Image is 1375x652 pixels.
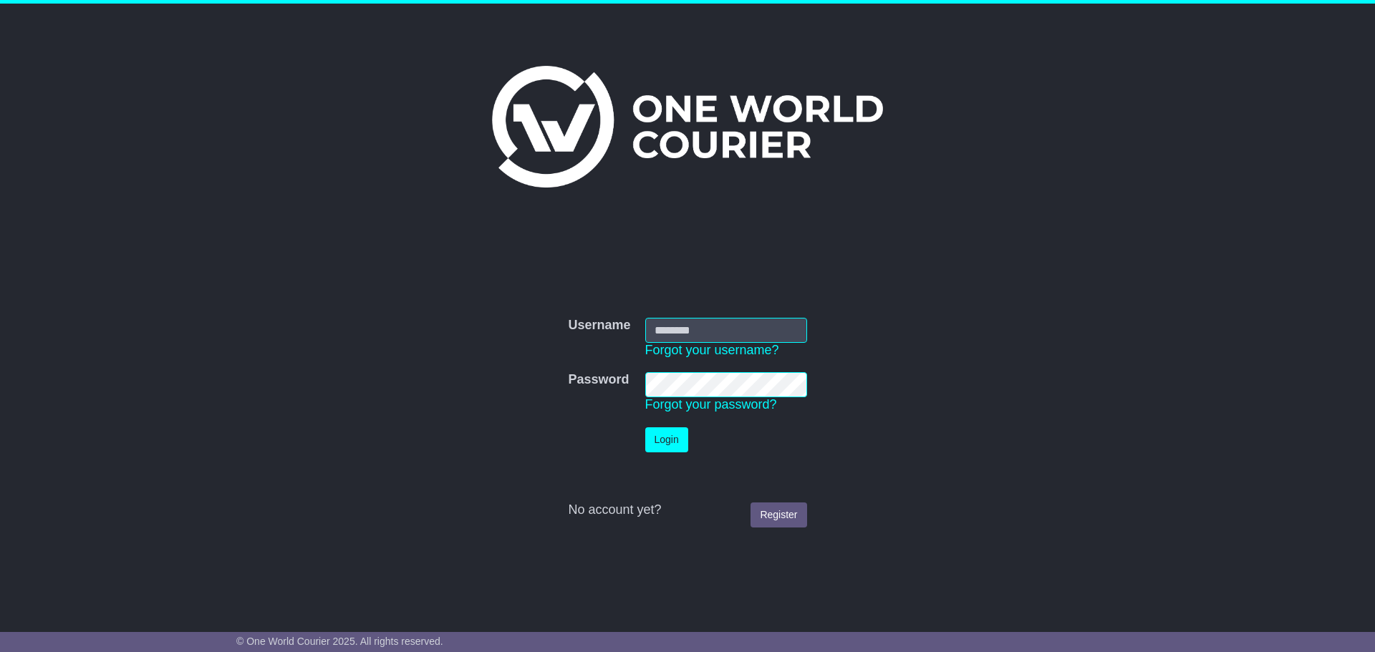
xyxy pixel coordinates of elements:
div: No account yet? [568,502,806,518]
label: Password [568,372,629,388]
a: Register [751,502,806,527]
a: Forgot your username? [645,343,779,357]
label: Username [568,318,630,334]
img: One World [492,66,883,188]
a: Forgot your password? [645,397,777,412]
span: © One World Courier 2025. All rights reserved. [236,636,443,647]
button: Login [645,427,688,452]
